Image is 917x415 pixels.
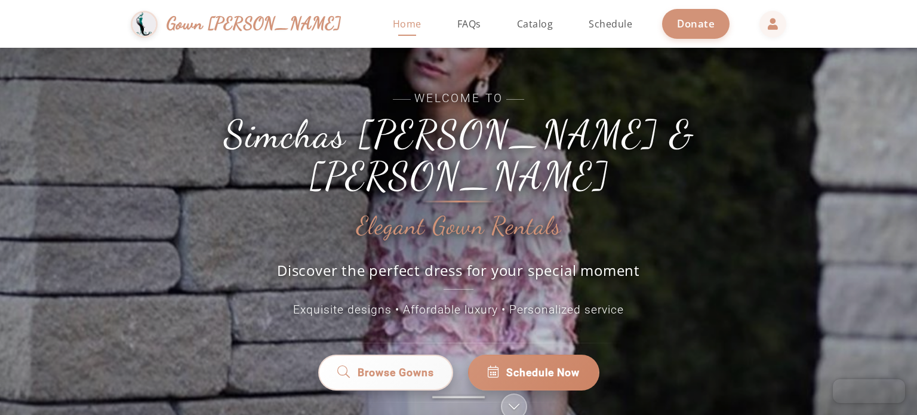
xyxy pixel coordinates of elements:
span: Home [393,17,421,30]
h2: Elegant Gown Rentals [356,213,561,240]
p: Discover the perfect dress for your special moment [264,260,653,290]
h1: Simchas [PERSON_NAME] & [PERSON_NAME] [190,113,727,198]
iframe: Chatra live chat [833,379,905,403]
span: Schedule [589,17,632,30]
a: Gown [PERSON_NAME] [131,8,353,41]
span: Gown [PERSON_NAME] [167,11,341,36]
a: Donate [662,9,730,38]
img: Gown Gmach Logo [131,11,158,38]
span: Welcome to [190,90,727,107]
p: Exquisite designs • Affordable luxury • Personalized service [190,302,727,319]
span: Schedule Now [506,365,580,380]
span: FAQs [457,17,481,30]
span: Browse Gowns [357,365,433,380]
span: Donate [677,17,715,30]
span: Catalog [517,17,553,30]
